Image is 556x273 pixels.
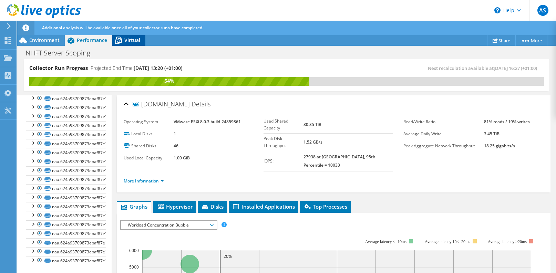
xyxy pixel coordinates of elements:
b: 3.45 TiB [484,131,500,137]
tspan: Average latency <=10ms [365,239,406,244]
a: naa.624a93709873ebaf87e143aa00011c54 [26,202,106,211]
a: naa.624a93709873ebaf87e143aa00014dd3 [26,94,106,103]
svg: \n [494,7,501,13]
label: Shared Disks [124,143,174,149]
label: Peak Aggregate Network Throughput [403,143,484,149]
b: 27938 at [GEOGRAPHIC_DATA], 95th Percentile = 10033 [303,154,375,168]
b: 1 [174,131,176,137]
b: 18.25 gigabits/s [484,143,515,149]
b: 1.52 GB/s [303,139,322,145]
a: naa.624a93709873ebaf87e143aa00011c18 [26,148,106,157]
tspan: Average latency 10<=20ms [425,239,470,244]
a: More Information [124,178,164,184]
b: VMware ESXi 8.0.3 build-24859861 [174,119,241,125]
span: Performance [77,37,107,43]
span: Next recalculation available at [428,65,540,71]
a: naa.624a93709873ebaf87e143aa00014b6f [26,247,106,256]
span: Hypervisor [157,203,193,210]
span: Details [192,100,210,108]
label: Read/Write Ratio [403,118,484,125]
b: 1.00 GiB [174,155,190,161]
text: Average latency >20ms [488,239,527,244]
a: naa.624a93709873ebaf87e143aa00014dd4 [26,103,106,112]
span: Environment [29,37,60,43]
a: naa.624a93709873ebaf87e143aa00011c53 [26,193,106,202]
label: Peak Disk Throughput [264,135,303,149]
span: [DATE] 16:27 (+01:00) [494,65,537,71]
a: naa.624a93709873ebaf87e143aa00014dd5 [26,112,106,121]
a: naa.624a93709873ebaf87e143aa00011c52 [26,184,106,193]
span: Graphs [120,203,147,210]
text: 20% [224,253,232,259]
span: AS [537,5,548,16]
b: 46 [174,143,178,149]
div: 54% [29,77,309,85]
a: naa.624a93709873ebaf87e143aa00014b6d [26,229,106,238]
a: naa.624a93709873ebaf87e143aa00014b70 [26,256,106,265]
a: naa.624a93709873ebaf87e143aa00014dd7 [26,130,106,139]
span: Disks [201,203,224,210]
a: naa.624a93709873ebaf87e143aa00011c19 [26,157,106,166]
a: More [515,35,547,46]
span: Workload Concentration Bubble [124,221,213,229]
h4: Projected End Time: [91,64,182,72]
label: Used Shared Capacity [264,118,303,132]
label: Operating System [124,118,174,125]
a: naa.624a93709873ebaf87e143aa00011c55 [26,211,106,220]
label: Local Disks [124,130,174,137]
text: 6000 [129,248,139,253]
span: Installed Applications [232,203,295,210]
a: naa.624a93709873ebaf87e143aa00014b6c [26,220,106,229]
span: Top Processes [303,203,347,210]
a: naa.624a93709873ebaf87e143aa00011c51 [26,175,106,184]
label: Average Daily Write [403,130,484,137]
a: naa.624a93709873ebaf87e143aa00014dd8 [26,139,106,148]
a: Share [487,35,516,46]
text: 5000 [129,264,139,270]
span: Additional analysis will be available once all of your collector runs have completed. [42,25,203,31]
b: 81% reads / 19% writes [484,119,530,125]
span: [DATE] 13:20 (+01:00) [134,65,182,71]
a: naa.624a93709873ebaf87e143aa00014dd6 [26,121,106,130]
span: [DOMAIN_NAME] [133,101,190,108]
a: naa.624a93709873ebaf87e143aa00014b6e [26,238,106,247]
a: naa.624a93709873ebaf87e143aa00011c50 [26,166,106,175]
label: Used Local Capacity [124,155,174,161]
b: 30.35 TiB [303,122,321,127]
h1: NHFT Server Scoping [22,49,101,57]
span: Virtual [124,37,140,43]
label: IOPS: [264,158,303,165]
